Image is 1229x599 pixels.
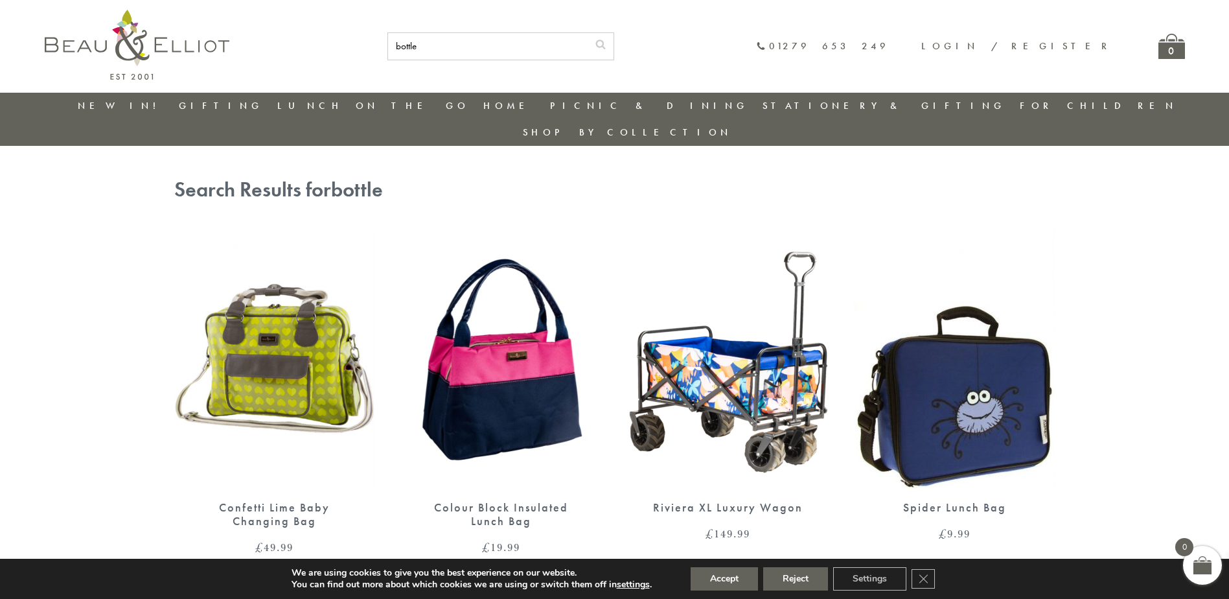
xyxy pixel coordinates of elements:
a: Stationery & Gifting [763,99,1005,112]
a: 0 [1158,34,1185,59]
a: Lunch On The Go [277,99,469,112]
a: Picnic & Dining [550,99,748,112]
span: £ [255,539,264,555]
a: New in! [78,99,165,112]
h1: Search Results for [174,178,1055,202]
a: Home [483,99,535,112]
div: Colour Block Insulated Lunch Bag [424,501,579,528]
bdi: 149.99 [706,526,750,541]
p: You can find out more about which cookies we are using or switch them off in . [292,579,652,591]
span: £ [706,526,714,541]
a: Confetti Lime Baby Changing Bag Confetti Lime Baby Changing Bag £49.99 [174,229,375,553]
a: 01279 653 249 [756,41,889,52]
img: Spider Lunch Bag [855,229,1055,488]
div: Riviera XL Luxury Wagon [650,501,806,515]
img: Colour Block Insulated Lunch Bag [401,229,602,488]
img: Riviera XL Luxury Wagon Cart Camping trolley Festival Trolley [628,229,829,488]
bdi: 19.99 [482,539,520,555]
span: £ [939,526,947,541]
div: Spider Lunch Bag [877,501,1033,515]
a: Gifting [179,99,263,112]
p: We are using cookies to give you the best experience on our website. [292,567,652,579]
a: Spider Lunch Bag Spider Lunch Bag £9.99 [855,229,1055,539]
bdi: 49.99 [255,539,293,555]
button: Accept [691,567,758,591]
a: For Children [1020,99,1177,112]
button: Settings [833,567,906,591]
a: Login / Register [921,40,1113,53]
a: Riviera XL Luxury Wagon Cart Camping trolley Festival Trolley Riviera XL Luxury Wagon £149.99 [628,229,829,539]
span: £ [482,539,490,555]
div: Confetti Lime Baby Changing Bag [197,501,352,528]
button: Reject [763,567,828,591]
img: Confetti Lime Baby Changing Bag [174,229,375,488]
a: Colour Block Insulated Lunch Bag Colour Block Insulated Lunch Bag £19.99 [401,229,602,553]
img: logo [45,10,229,80]
button: settings [617,579,650,591]
a: Shop by collection [523,126,732,139]
span: 0 [1175,538,1193,556]
span: bottle [331,176,383,203]
button: Close GDPR Cookie Banner [912,569,935,589]
input: SEARCH [388,33,588,60]
bdi: 9.99 [939,526,971,541]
